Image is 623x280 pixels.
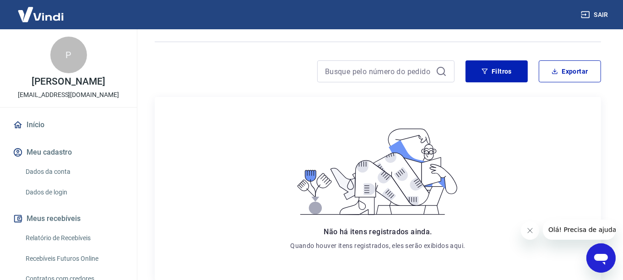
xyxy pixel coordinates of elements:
[32,77,105,86] p: [PERSON_NAME]
[539,60,601,82] button: Exportar
[521,221,539,240] iframe: Fechar mensagem
[22,162,126,181] a: Dados da conta
[50,37,87,73] div: P
[290,241,465,250] p: Quando houver itens registrados, eles serão exibidos aqui.
[11,209,126,229] button: Meus recebíveis
[324,227,432,236] span: Não há itens registrados ainda.
[5,6,77,14] span: Olá! Precisa de ajuda?
[579,6,612,23] button: Sair
[543,220,616,240] iframe: Mensagem da empresa
[325,65,432,78] input: Busque pelo número do pedido
[22,249,126,268] a: Recebíveis Futuros Online
[586,243,616,273] iframe: Botão para abrir a janela de mensagens
[22,183,126,202] a: Dados de login
[11,115,126,135] a: Início
[466,60,528,82] button: Filtros
[22,229,126,248] a: Relatório de Recebíveis
[18,90,119,100] p: [EMAIL_ADDRESS][DOMAIN_NAME]
[11,142,126,162] button: Meu cadastro
[11,0,70,28] img: Vindi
